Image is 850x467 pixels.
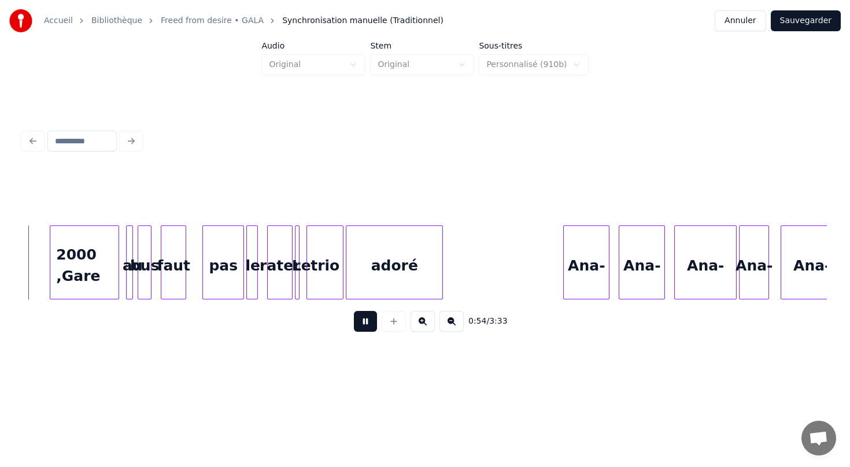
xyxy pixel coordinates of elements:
a: Ouvrir le chat [801,421,836,455]
button: Sauvegarder [771,10,841,31]
div: / [468,316,496,327]
label: Audio [261,42,365,50]
a: Freed from desire • GALA [161,15,264,27]
a: Accueil [44,15,73,27]
button: Annuler [715,10,766,31]
span: Synchronisation manuelle (Traditionnel) [282,15,444,27]
img: youka [9,9,32,32]
span: 0:54 [468,316,486,327]
label: Stem [370,42,474,50]
a: Bibliothèque [91,15,142,27]
nav: breadcrumb [44,15,444,27]
span: 3:33 [489,316,507,327]
label: Sous-titres [479,42,588,50]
